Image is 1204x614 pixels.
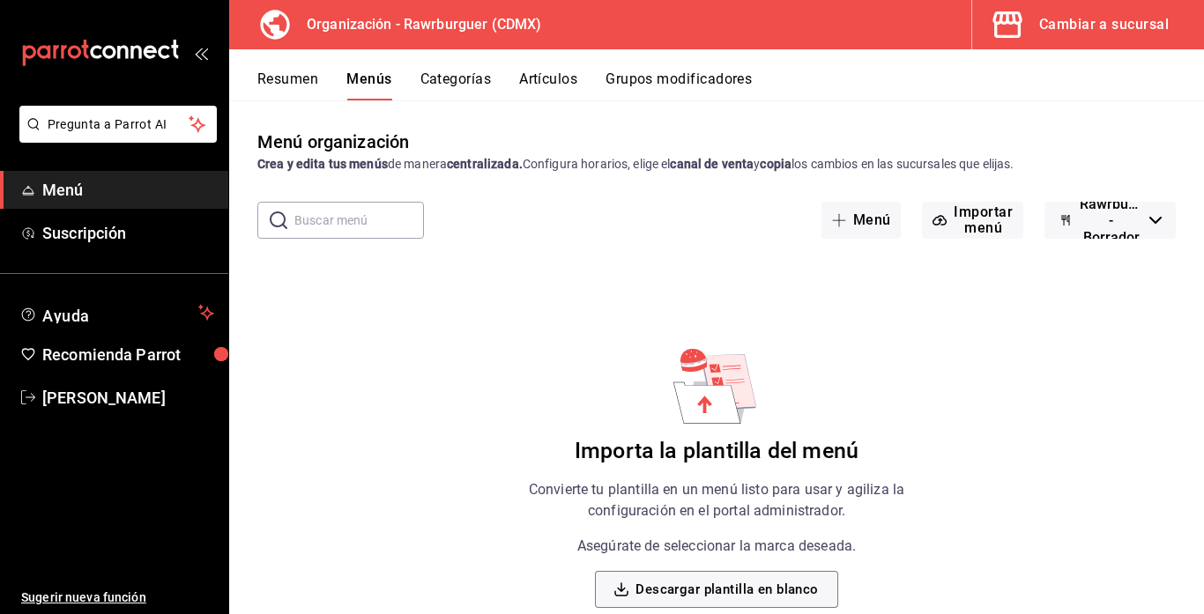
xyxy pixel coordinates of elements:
button: Rawrburguer - Borrador [1044,202,1176,239]
p: Convierte tu plantilla en un menú listo para usar y agiliza la configuración en el portal adminis... [494,479,939,522]
button: Menú [821,202,902,239]
button: Resumen [257,70,318,100]
button: Grupos modificadores [606,70,752,100]
span: Recomienda Parrot [42,343,214,366]
button: Artículos [519,70,577,100]
div: de manera Configura horarios, elige el y los cambios en las sucursales que elijas. [257,155,1176,174]
button: Importar menú [922,202,1023,239]
strong: centralizada. [447,157,523,171]
div: Cambiar a sucursal [1039,12,1169,37]
button: Descargar plantilla en blanco [595,571,837,608]
span: [PERSON_NAME] [42,386,214,410]
strong: canal de venta [670,157,754,171]
span: Sugerir nueva función [21,588,214,607]
a: Pregunta a Parrot AI [12,128,217,146]
span: Rawrburguer - Borrador [1080,196,1142,246]
input: Buscar menú [294,203,424,238]
strong: Crea y edita tus menús [257,157,388,171]
button: Pregunta a Parrot AI [19,106,217,143]
span: Menú [42,178,214,202]
strong: copia [760,157,792,171]
button: Categorías [420,70,492,100]
div: navigation tabs [257,70,1204,100]
button: Menús [346,70,391,100]
p: Asegúrate de seleccionar la marca deseada. [577,536,856,557]
div: Menú organización [257,129,409,155]
span: Pregunta a Parrot AI [48,115,190,134]
h3: Organización - Rawrburguer (CDMX) [293,14,541,35]
span: Suscripción [42,221,214,245]
h6: Importa la plantilla del menú [575,438,858,465]
button: open_drawer_menu [194,46,208,60]
span: Ayuda [42,302,191,323]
